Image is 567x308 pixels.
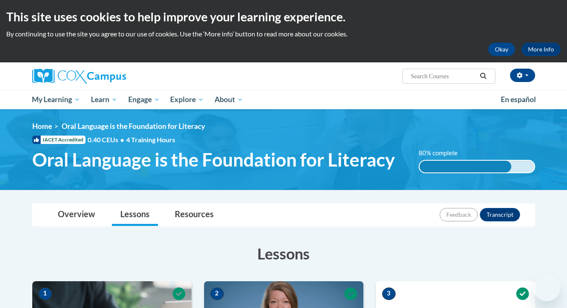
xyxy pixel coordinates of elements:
[6,29,561,38] p: By continuing to use the site you agree to our use of cookies. Use the ‘More info’ button to read...
[382,287,396,300] span: 3
[20,90,548,109] div: Main menu
[91,95,117,105] span: Learn
[49,204,104,226] a: Overview
[39,287,52,300] span: 1
[495,91,541,108] a: En español
[88,135,126,144] span: 0.40 CEUs
[32,136,85,144] span: IACET Accredited
[170,95,204,105] span: Explore
[521,43,561,56] a: More Info
[27,90,86,109] a: My Learning
[62,122,205,131] span: Oral Language is the Foundation for Literacy
[477,71,489,81] button: Search
[510,69,535,82] button: Account Settings
[419,161,511,172] div: 80%
[112,204,158,226] a: Lessons
[210,287,224,300] span: 2
[440,208,478,221] button: Feedback
[165,90,209,109] a: Explore
[123,90,165,109] a: Engage
[419,149,467,158] label: 80% complete
[32,69,126,84] img: Cox Campus
[120,136,124,144] span: •
[32,122,52,131] a: Home
[126,136,175,144] span: 4 Training Hours
[410,71,477,81] input: Search Courses
[209,90,249,109] a: About
[533,275,560,301] iframe: Button to launch messaging window
[85,90,123,109] a: Learn
[32,69,192,84] a: Cox Campus
[32,243,535,264] h3: Lessons
[480,208,520,221] button: Transcript
[32,95,80,105] span: My Learning
[215,95,243,105] span: About
[128,95,160,105] span: Engage
[6,8,561,25] h2: This site uses cookies to help improve your learning experience.
[32,149,395,171] span: Oral Language is the Foundation for Literacy
[501,95,536,104] span: En español
[488,43,515,56] button: Okay
[166,204,222,226] a: Resources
